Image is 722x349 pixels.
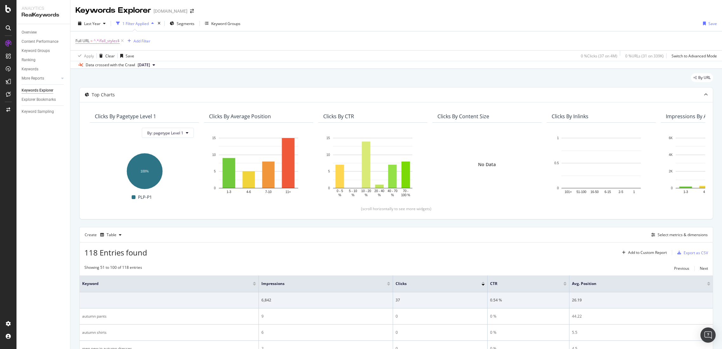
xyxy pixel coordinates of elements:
button: By: pagetype Level 1 [142,128,194,138]
a: Keyword Groups [22,48,66,54]
div: Showing 51 to 100 of 118 entries [84,265,142,272]
text: 2-5 [619,190,623,194]
div: Clear [105,53,115,59]
div: RealKeywords [22,11,65,19]
button: Clear [97,51,115,61]
div: 0 [396,313,485,319]
button: Add to Custom Report [620,248,667,258]
div: Save [126,53,134,59]
div: 1 Filter Applied [122,21,149,26]
div: Overview [22,29,37,36]
a: Content Performance [22,38,66,45]
text: 5 - 10 [349,189,357,193]
a: Keywords [22,66,66,73]
div: Create [85,230,124,240]
button: Add Filter [125,37,150,45]
span: Avg. Position [572,281,698,287]
div: A chart. [95,150,194,190]
div: Export as CSV [684,250,708,255]
text: 20 - 40 [374,189,384,193]
span: Impressions [261,281,377,287]
div: Top Charts [92,92,115,98]
text: 101+ [565,190,572,194]
div: Keyword Sampling [22,108,54,115]
span: Last Year [84,21,101,26]
text: 5 [328,170,330,173]
div: Open Intercom Messenger [700,327,716,343]
button: Switch to Advanced Mode [669,51,717,61]
div: Keyword Groups [22,48,50,54]
div: 0 % URLs ( 31 on 339K ) [625,53,664,59]
div: Explorer Bookmarks [22,96,56,103]
text: 1-3 [226,190,231,194]
button: [DATE] [135,61,158,69]
button: Save [118,51,134,61]
button: Export as CSV [675,248,708,258]
div: Save [708,21,717,26]
div: Previous [674,266,689,271]
text: 10 [326,153,330,157]
text: % [378,193,381,197]
span: Full URL [75,38,89,43]
text: 1 [633,190,635,194]
text: 70 - [403,189,408,193]
text: 51-100 [576,190,587,194]
text: 2K [669,170,673,173]
a: Explorer Bookmarks [22,96,66,103]
div: Clicks By Content Size [437,113,489,120]
text: 0 [671,186,673,190]
div: Content Performance [22,38,58,45]
span: PLP-P1 [138,193,152,201]
span: Keyword [82,281,243,287]
div: 5.5 [572,330,710,335]
button: Keyword Groups [202,18,243,29]
div: Next [700,266,708,271]
div: Add to Custom Report [628,251,667,255]
a: Keywords Explorer [22,87,66,94]
div: Analytics [22,5,65,11]
div: Clicks By Inlinks [552,113,588,120]
text: 0 [557,186,559,190]
text: 15 [326,136,330,140]
span: By: pagetype Level 1 [147,130,183,136]
text: 4-6 [246,190,251,194]
div: No Data [478,161,496,168]
div: Select metrics & dimensions [658,232,708,237]
div: autumn shirts [82,330,256,335]
button: Previous [674,265,689,272]
text: 0 [328,186,330,190]
a: More Reports [22,75,59,82]
div: Ranking [22,57,36,63]
svg: A chart. [323,135,422,198]
button: Last Year [75,18,108,29]
span: Clicks [396,281,472,287]
span: 2025 Aug. 11th [138,62,150,68]
div: times [156,20,162,27]
div: Apply [84,53,94,59]
text: % [351,193,354,197]
span: By URL [698,76,711,80]
text: 0.5 [555,161,559,165]
div: 0.54 % [490,297,567,303]
svg: A chart. [552,135,651,198]
div: 0 % Clicks ( 37 on 4M ) [581,53,617,59]
div: More Reports [22,75,44,82]
text: % [391,193,394,197]
div: 6 [261,330,390,335]
div: Clicks By CTR [323,113,354,120]
text: 7-10 [265,190,272,194]
text: 11+ [286,190,291,194]
div: legacy label [691,73,713,82]
text: 4K [669,153,673,157]
button: Next [700,265,708,272]
a: Keyword Sampling [22,108,66,115]
div: Keywords Explorer [22,87,53,94]
div: 9 [261,313,390,319]
text: % [365,193,368,197]
div: 0 % [490,330,567,335]
text: 6-15 [605,190,611,194]
text: 16-50 [590,190,599,194]
text: 4-6 [703,190,708,194]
